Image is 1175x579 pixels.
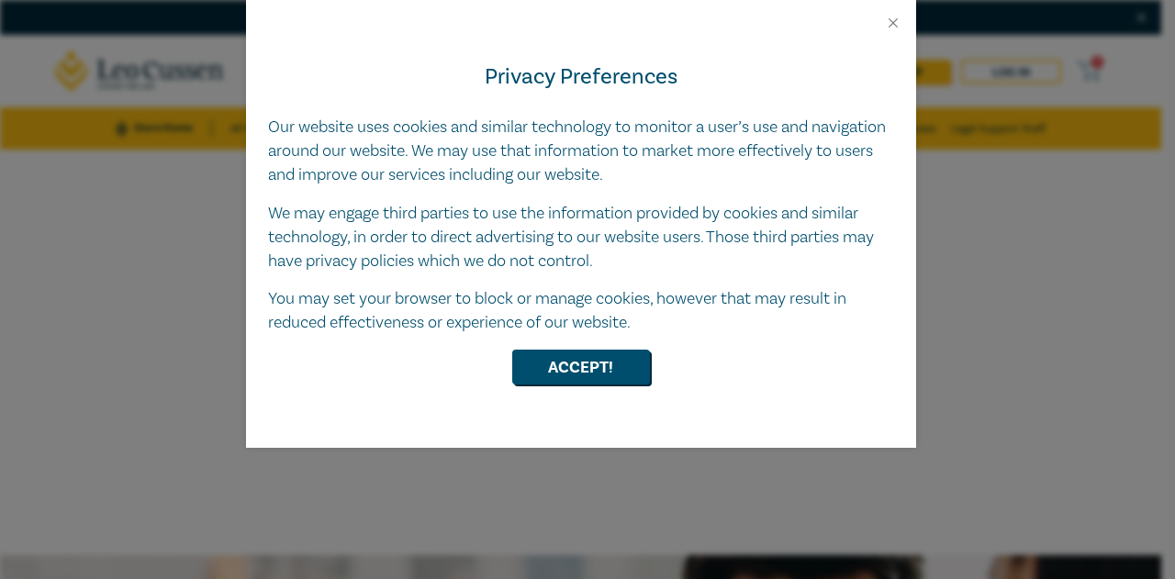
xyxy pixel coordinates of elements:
[268,61,894,94] h4: Privacy Preferences
[268,287,894,335] p: You may set your browser to block or manage cookies, however that may result in reduced effective...
[268,116,894,187] p: Our website uses cookies and similar technology to monitor a user’s use and navigation around our...
[268,202,894,273] p: We may engage third parties to use the information provided by cookies and similar technology, in...
[885,15,901,31] button: Close
[512,350,650,384] button: Accept!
